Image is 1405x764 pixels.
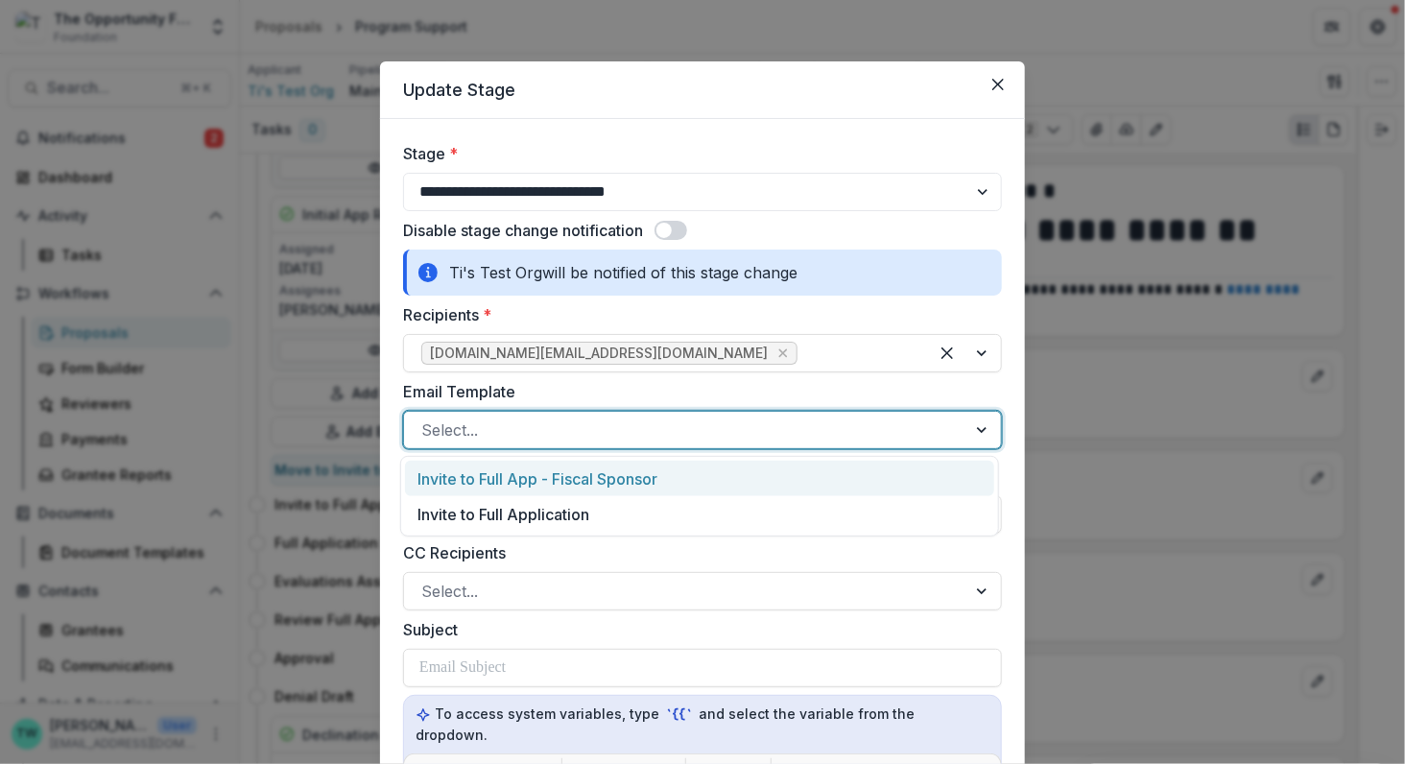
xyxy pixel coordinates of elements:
[663,704,696,725] code: `{{`
[403,618,990,641] label: Subject
[430,346,768,362] span: [DOMAIN_NAME][EMAIL_ADDRESS][DOMAIN_NAME]
[932,338,963,369] div: Clear selected options
[774,344,793,363] div: Remove wilhe.tj@gmail.com
[403,380,990,403] label: Email Template
[380,61,1025,119] header: Update Stage
[403,303,990,326] label: Recipients
[983,69,1013,100] button: Close
[403,541,990,564] label: CC Recipients
[405,461,994,496] div: Invite to Full App - Fiscal Sponsor
[405,496,994,532] div: Invite to Full Application
[403,250,1002,296] div: Ti's Test Org will be notified of this stage change
[403,219,643,242] label: Disable stage change notification
[403,142,990,165] label: Stage
[416,704,989,745] p: To access system variables, type and select the variable from the dropdown.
